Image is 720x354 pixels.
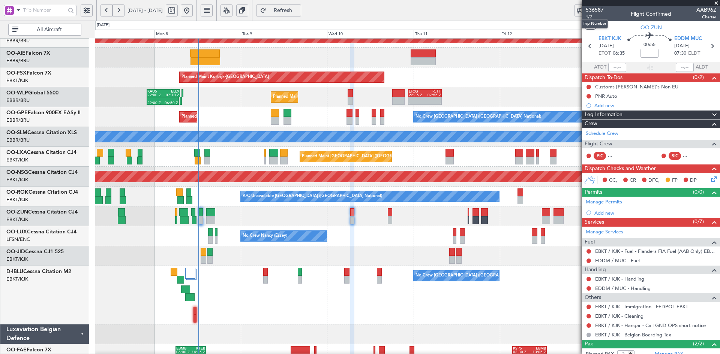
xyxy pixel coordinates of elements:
[163,101,178,105] div: 06:50 Z
[6,117,30,124] a: EBBR/BRU
[6,150,76,155] a: OO-LXACessna Citation CJ4
[147,101,163,105] div: 22:00 Z
[581,19,608,28] div: Trip Number
[595,84,678,90] div: Customs [PERSON_NAME]'s Non EU
[693,188,704,196] span: (0/0)
[6,130,27,135] span: OO-SLM
[595,285,651,291] a: EDDM / MUC - Handling
[6,57,30,64] a: EBBR/BRU
[594,210,716,216] div: Add new
[97,22,109,28] div: [DATE]
[648,177,660,184] span: DFC,
[6,249,25,254] span: OO-JID
[6,209,78,215] a: OO-ZUNCessna Citation CJ4
[415,111,541,122] div: No Crew [GEOGRAPHIC_DATA] ([GEOGRAPHIC_DATA] National)
[613,50,625,57] span: 06:35
[6,77,28,84] a: EBKT/KJK
[6,37,30,44] a: EBBR/BRU
[6,70,27,76] span: OO-FSX
[595,276,644,282] a: EBKT / KJK - Handling
[241,30,327,39] div: Tue 9
[409,90,425,93] div: LTCG
[181,111,317,122] div: Planned Maint [GEOGRAPHIC_DATA] ([GEOGRAPHIC_DATA] National)
[20,27,79,32] span: All Aircraft
[585,340,593,348] span: Pax
[6,97,30,104] a: EBBR/BRU
[243,230,287,242] div: No Crew Nancy (Essey)
[163,90,179,93] div: ELLX
[594,102,716,109] div: Add new
[693,73,704,81] span: (0/2)
[414,30,500,39] div: Thu 11
[696,64,708,71] span: ALDT
[425,101,441,105] div: -
[598,35,621,43] span: EBKT KJK
[598,42,614,50] span: [DATE]
[529,350,546,354] div: 13:05 Z
[585,266,606,274] span: Handling
[586,6,604,14] span: 536587
[23,4,66,16] input: Trip Number
[586,229,623,236] a: Manage Services
[6,196,28,203] a: EBKT/KJK
[6,110,28,115] span: OO-GPE
[191,350,205,354] div: 14:25 Z
[609,177,617,184] span: CC,
[674,35,702,43] span: EDDM MUC
[6,170,78,175] a: OO-NSGCessna Citation CJ4
[191,347,205,350] div: KTEB
[6,347,51,353] a: OO-FAEFalcon 7X
[176,350,191,354] div: 06:00 Z
[693,218,704,226] span: (0/7)
[6,269,23,274] span: D-IBLU
[630,177,636,184] span: CR
[586,199,622,206] a: Manage Permits
[6,176,28,183] a: EBKT/KJK
[327,30,413,39] div: Wed 10
[595,332,671,338] a: EBKT / KJK - Belgian Boarding Tax
[608,63,626,72] input: --:--
[6,190,78,195] a: OO-ROKCessna Citation CJ4
[595,257,640,264] a: EDDM / MUC - Fuel
[595,248,716,254] a: EBKT / KJK - Fuel - Flanders FIA Fuel (AAB Only) EBKT / KJK
[6,216,28,223] a: EBKT/KJK
[696,14,716,20] span: Charter
[595,313,643,319] a: EBKT / KJK - Cleaning
[585,119,597,128] span: Crew
[163,93,179,97] div: 07:10 Z
[585,293,601,302] span: Others
[690,177,697,184] span: DP
[409,101,425,105] div: -
[595,93,617,99] div: PNR Auto
[425,90,441,93] div: RJTT
[669,152,681,160] div: SIC
[696,6,716,14] span: AAB96Z
[6,236,30,243] a: LFSN/ENC
[6,229,76,235] a: OO-LUXCessna Citation CJ4
[688,50,700,57] span: ELDT
[585,164,656,173] span: Dispatch Checks and Weather
[6,90,58,96] a: OO-WLPGlobal 5500
[6,130,77,135] a: OO-SLMCessna Citation XLS
[147,93,163,97] div: 22:00 Z
[598,50,611,57] span: ETOT
[513,347,529,350] div: KSPS
[6,229,27,235] span: OO-LUX
[595,303,688,310] a: EBKT / KJK - Immigration - FEDPOL EBKT
[594,152,606,160] div: PIC
[640,24,662,31] span: OO-ZUN
[6,137,30,143] a: EBBR/BRU
[68,30,154,39] div: Sun 7
[6,276,28,282] a: EBKT/KJK
[6,150,27,155] span: OO-LXA
[594,64,606,71] span: ATOT
[154,30,241,39] div: Mon 8
[243,191,382,202] div: A/C Unavailable [GEOGRAPHIC_DATA] ([GEOGRAPHIC_DATA] National)
[513,350,529,354] div: 03:30 Z
[683,152,700,159] div: - -
[6,51,50,56] a: OO-AIEFalcon 7X
[6,70,51,76] a: OO-FSXFalcon 7X
[693,340,704,348] span: (2/2)
[6,190,28,195] span: OO-ROK
[585,73,622,82] span: Dispatch To-Dos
